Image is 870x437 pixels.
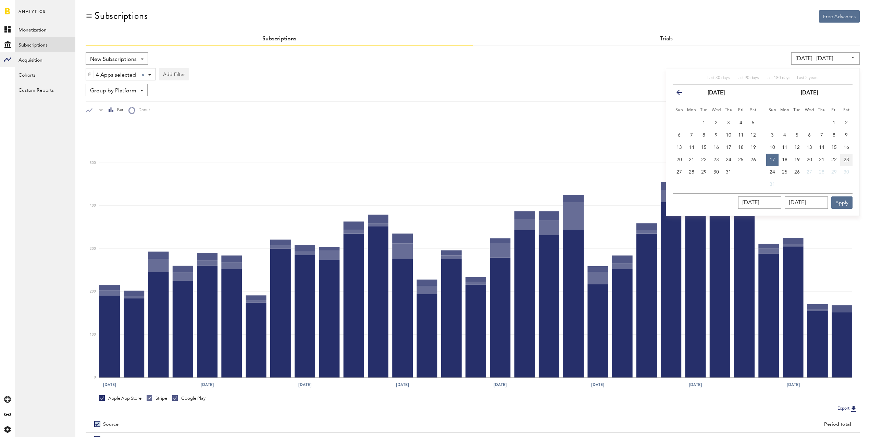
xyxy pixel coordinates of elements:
span: 22 [831,157,837,162]
span: Last 180 days [766,76,790,80]
small: Thursday [725,108,733,112]
span: 29 [831,170,837,175]
small: Sunday [675,108,683,112]
button: 7 [816,129,828,141]
text: 200 [90,290,96,294]
a: Custom Reports [15,82,75,97]
small: Friday [831,108,837,112]
span: 5 [796,133,798,138]
button: 27 [803,166,816,178]
span: 28 [689,170,694,175]
small: Saturday [750,108,757,112]
button: 6 [673,129,685,141]
span: 24 [770,170,775,175]
button: 29 [698,166,710,178]
span: 3 [771,133,774,138]
span: 26 [750,157,756,162]
strong: [DATE] [708,90,725,96]
div: Apple App Store [99,395,141,401]
text: [DATE] [298,382,311,388]
button: Apply [831,196,853,209]
span: 9 [845,133,848,138]
text: 500 [90,161,96,165]
button: 9 [840,129,853,141]
button: 6 [803,129,816,141]
span: 12 [750,133,756,138]
a: Acquisition [15,52,75,67]
span: 6 [678,133,681,138]
span: 19 [794,157,800,162]
small: Tuesday [793,108,801,112]
button: 29 [828,166,840,178]
button: 5 [747,117,759,129]
span: 19 [750,145,756,150]
button: Add Filter [159,68,189,80]
button: 21 [685,154,698,166]
button: 4 [735,117,747,129]
img: Export [849,404,858,413]
button: 5 [791,129,803,141]
span: 7 [820,133,823,138]
button: 14 [685,141,698,154]
button: 9 [710,129,722,141]
a: Monetization [15,22,75,37]
button: 18 [735,141,747,154]
span: Last 90 days [736,76,759,80]
button: 17 [766,154,779,166]
button: 12 [791,141,803,154]
span: 31 [770,182,775,187]
input: __/__/____ [785,196,828,209]
button: Export [835,404,860,413]
button: 8 [828,129,840,141]
button: 23 [840,154,853,166]
a: Trials [660,36,673,42]
span: 27 [807,170,812,175]
button: 26 [791,166,803,178]
button: 19 [791,154,803,166]
button: 21 [816,154,828,166]
span: 16 [844,145,849,150]
span: 3 [727,120,730,125]
small: Tuesday [700,108,708,112]
text: [DATE] [494,382,507,388]
small: Monday [687,108,696,112]
button: 28 [685,166,698,178]
button: 24 [722,154,735,166]
a: Subscriptions [262,36,296,42]
span: 23 [713,157,719,162]
span: 2 [845,120,848,125]
small: Wednesday [712,108,721,112]
span: 26 [794,170,800,175]
div: Google Play [172,395,206,401]
span: 20 [807,157,812,162]
span: Line [92,107,103,113]
small: Wednesday [805,108,814,112]
span: 5 [752,120,755,125]
span: Support [14,5,39,11]
a: Subscriptions [15,37,75,52]
span: 4 [739,120,742,125]
span: 23 [844,157,849,162]
text: [DATE] [689,382,702,388]
button: 22 [698,154,710,166]
span: 8 [833,133,835,138]
div: Delete [86,68,94,80]
span: 2 [715,120,718,125]
button: 2 [840,117,853,129]
span: 27 [676,170,682,175]
button: Free Advances [819,10,860,23]
button: 11 [735,129,747,141]
text: [DATE] [201,382,214,388]
button: 16 [840,141,853,154]
button: 19 [747,141,759,154]
button: 22 [828,154,840,166]
button: 14 [816,141,828,154]
button: 1 [698,117,710,129]
span: 10 [726,133,731,138]
div: Clear [141,74,144,76]
span: Analytics [18,8,46,22]
span: 13 [807,145,812,150]
button: 23 [710,154,722,166]
button: 11 [779,141,791,154]
text: 0 [94,376,96,380]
